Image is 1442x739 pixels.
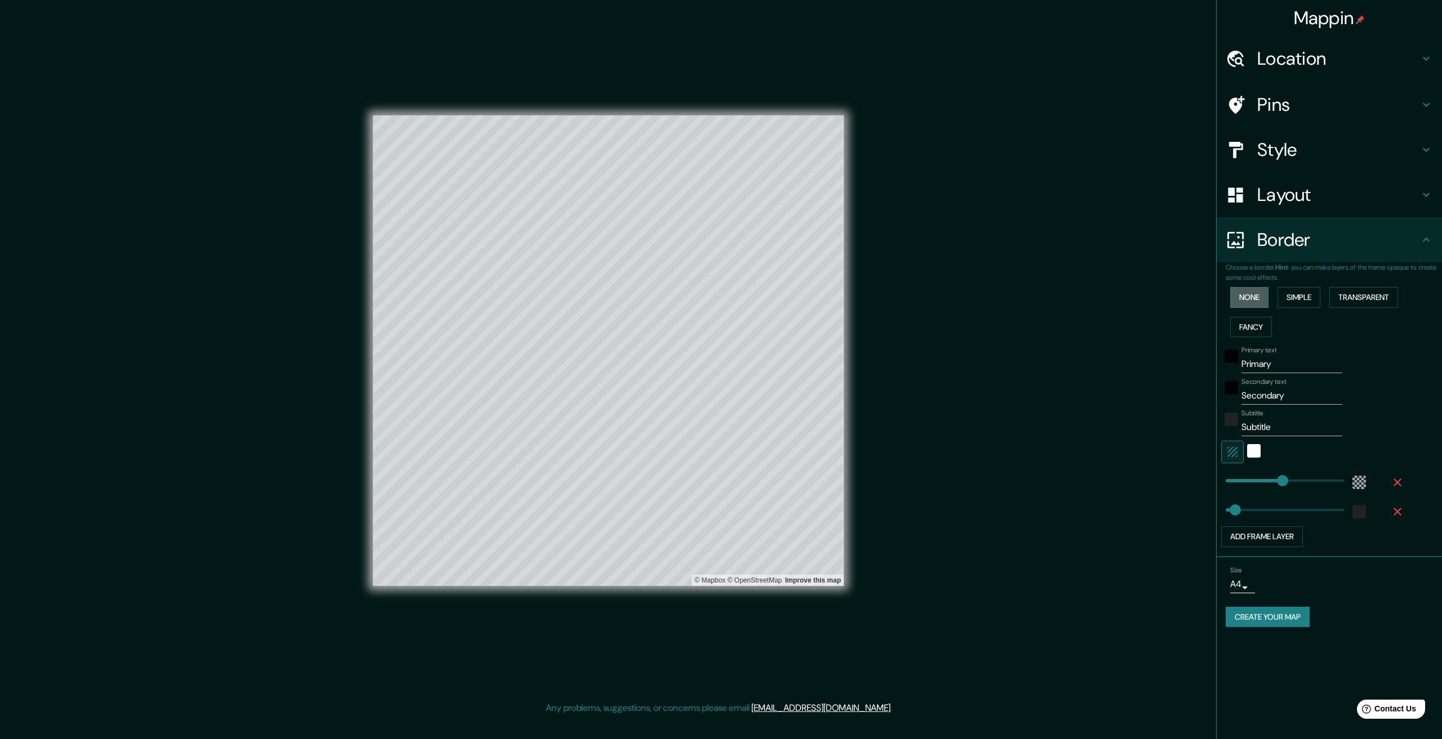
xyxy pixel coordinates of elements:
div: . [892,701,894,715]
label: Subtitle [1241,409,1263,418]
img: pin-icon.png [1356,15,1365,24]
button: Simple [1278,287,1320,308]
label: Size [1230,565,1242,575]
button: color-222222 [1225,413,1238,426]
p: Any problems, suggestions, or concerns please email . [546,701,892,715]
a: [EMAIL_ADDRESS][DOMAIN_NAME] [751,702,891,714]
label: Primary text [1241,346,1276,355]
div: A4 [1230,575,1255,593]
div: Location [1217,36,1442,81]
button: color-222222 [1352,505,1366,518]
h4: Layout [1257,183,1419,206]
h4: Location [1257,47,1419,70]
button: Transparent [1329,287,1398,308]
div: Pins [1217,82,1442,127]
button: Fancy [1230,317,1272,338]
button: white [1247,444,1261,458]
label: Secondary text [1241,377,1287,387]
button: None [1230,287,1269,308]
a: Map feedback [785,576,841,584]
h4: Style [1257,138,1419,161]
iframe: Help widget launcher [1342,695,1430,727]
h4: Pins [1257,93,1419,116]
a: Mapbox [695,576,726,584]
button: color-55555544 [1352,476,1366,489]
button: black [1225,350,1238,363]
button: black [1225,381,1238,395]
b: Hint [1275,263,1288,272]
h4: Mappin [1294,7,1365,29]
div: Layout [1217,172,1442,217]
a: OpenStreetMap [727,576,782,584]
p: Choose a border. : you can make layers of the frame opaque to create some cool effects. [1226,262,1442,283]
button: Create your map [1226,607,1310,628]
button: Add frame layer [1221,526,1303,547]
div: Style [1217,127,1442,172]
div: . [894,701,896,715]
div: Border [1217,217,1442,262]
h4: Border [1257,229,1419,251]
